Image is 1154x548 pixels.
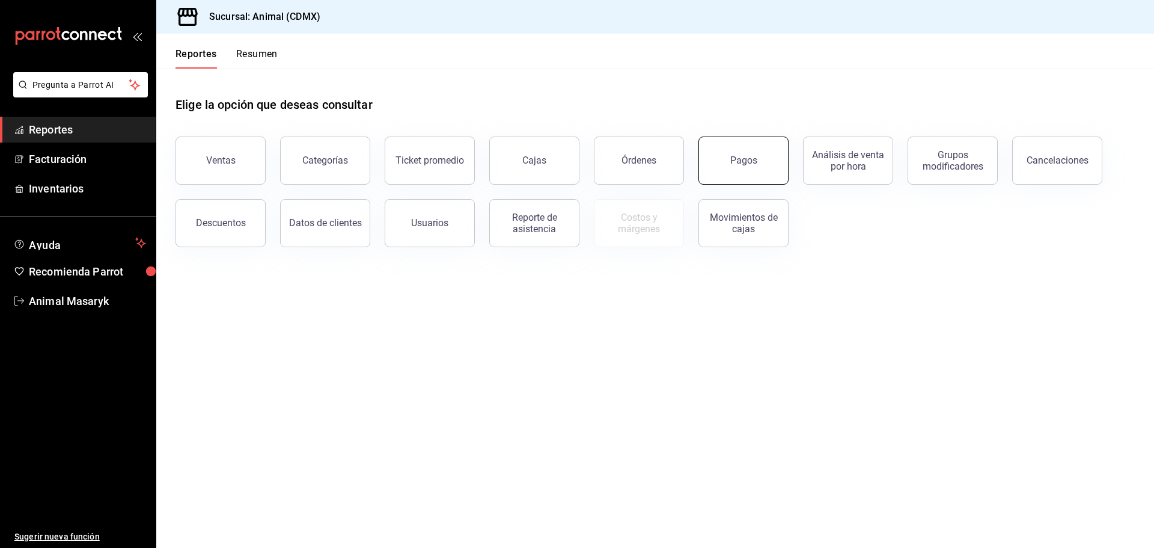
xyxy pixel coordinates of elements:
[200,10,320,24] h3: Sucursal: Animal (CDMX)
[730,155,757,166] div: Pagos
[176,199,266,247] button: Descuentos
[621,155,656,166] div: Órdenes
[1027,155,1088,166] div: Cancelaciones
[29,122,146,138] span: Reportes
[176,48,278,69] div: navigation tabs
[1012,137,1102,185] button: Cancelaciones
[280,199,370,247] button: Datos de clientes
[29,151,146,167] span: Facturación
[915,149,990,172] div: Grupos modificadores
[236,48,278,69] button: Resumen
[29,263,146,280] span: Recomienda Parrot
[908,137,998,185] button: Grupos modificadores
[698,137,789,185] button: Pagos
[594,199,684,247] button: Contrata inventarios para ver este reporte
[206,155,236,166] div: Ventas
[706,212,781,235] div: Movimientos de cajas
[522,153,547,168] div: Cajas
[13,72,148,97] button: Pregunta a Parrot AI
[289,217,362,229] div: Datos de clientes
[176,96,373,114] h1: Elige la opción que deseas consultar
[489,137,579,185] a: Cajas
[497,212,572,235] div: Reporte de asistencia
[32,79,129,91] span: Pregunta a Parrot AI
[29,236,130,250] span: Ayuda
[14,531,146,543] span: Sugerir nueva función
[29,293,146,309] span: Animal Masaryk
[698,199,789,247] button: Movimientos de cajas
[385,137,475,185] button: Ticket promedio
[385,199,475,247] button: Usuarios
[132,31,142,41] button: open_drawer_menu
[176,48,217,69] button: Reportes
[811,149,885,172] div: Análisis de venta por hora
[196,217,246,229] div: Descuentos
[395,155,464,166] div: Ticket promedio
[280,137,370,185] button: Categorías
[594,137,684,185] button: Órdenes
[302,155,348,166] div: Categorías
[29,180,146,197] span: Inventarios
[8,87,148,100] a: Pregunta a Parrot AI
[602,212,676,235] div: Costos y márgenes
[411,217,448,229] div: Usuarios
[489,199,579,247] button: Reporte de asistencia
[176,137,266,185] button: Ventas
[803,137,893,185] button: Análisis de venta por hora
